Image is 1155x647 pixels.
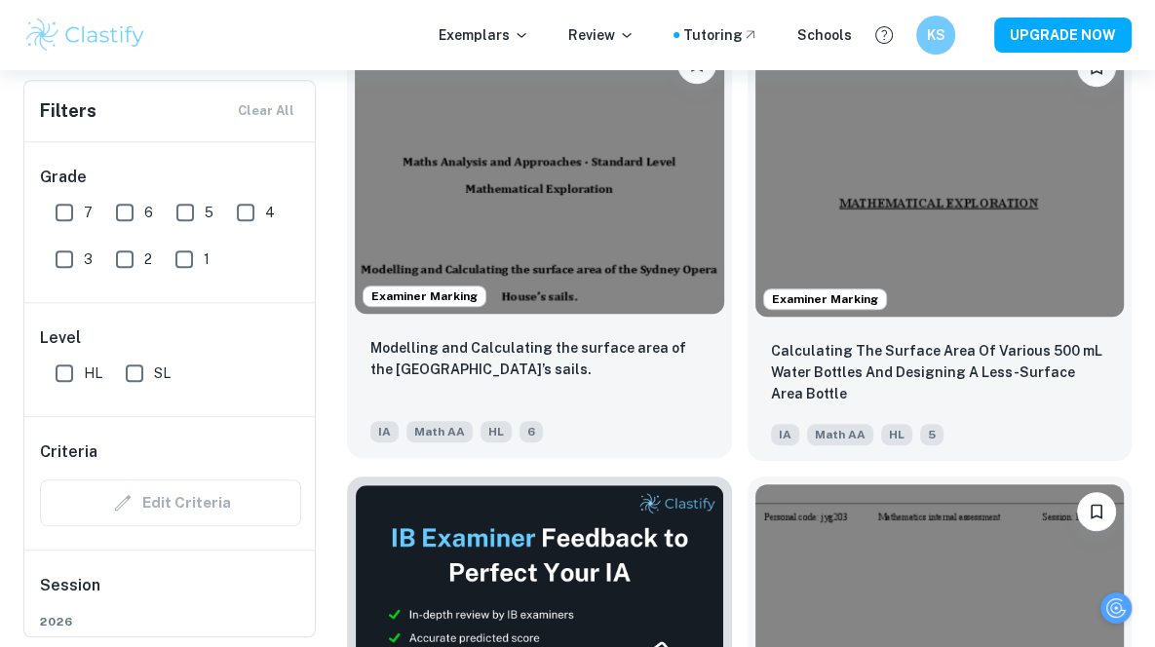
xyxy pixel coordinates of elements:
button: Bookmark [1077,492,1116,531]
p: Calculating The Surface Area Of Various 500 mL Water Bottles And Designing A Less-Surface Area Bo... [771,340,1109,404]
span: HL [84,362,102,384]
p: Exemplars [439,24,529,46]
button: Help and Feedback [867,19,901,52]
img: Math AA IA example thumbnail: Modelling and Calculating the surface ar [355,37,724,314]
h6: Criteria [40,440,97,464]
img: Math AA IA example thumbnail: Calculating The Surface Area Of Various [755,40,1125,317]
h6: Level [40,326,301,350]
span: 5 [920,424,943,445]
span: IA [370,421,399,442]
h6: Session [40,574,301,613]
p: Review [568,24,635,46]
span: 3 [84,248,93,270]
div: Criteria filters are unavailable when searching by topic [40,479,301,526]
span: 4 [265,202,275,223]
span: HL [881,424,912,445]
p: Modelling and Calculating the surface area of the Sydney Opera House’s sails. [370,337,709,380]
a: Tutoring [683,24,758,46]
a: Examiner MarkingBookmarkModelling and Calculating the surface area of the Sydney Opera House’s sa... [347,32,732,461]
a: Examiner MarkingBookmarkCalculating The Surface Area Of Various 500 mL Water Bottles And Designin... [748,32,1133,461]
span: 7 [84,202,93,223]
span: Examiner Marking [764,290,886,308]
span: 2 [144,248,152,270]
span: 2026 [40,613,301,630]
button: UPGRADE NOW [994,18,1132,53]
a: Schools [797,24,852,46]
span: IA [771,424,799,445]
h6: Filters [40,97,96,125]
span: SL [154,362,171,384]
h6: Grade [40,166,301,189]
span: Math AA [406,421,473,442]
span: 1 [204,248,210,270]
span: 6 [520,421,543,442]
img: Clastify logo [23,16,147,55]
button: KS [916,16,955,55]
span: Examiner Marking [364,287,485,305]
span: Math AA [807,424,873,445]
span: HL [481,421,512,442]
span: 6 [144,202,153,223]
h6: KS [925,24,947,46]
span: 5 [205,202,213,223]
